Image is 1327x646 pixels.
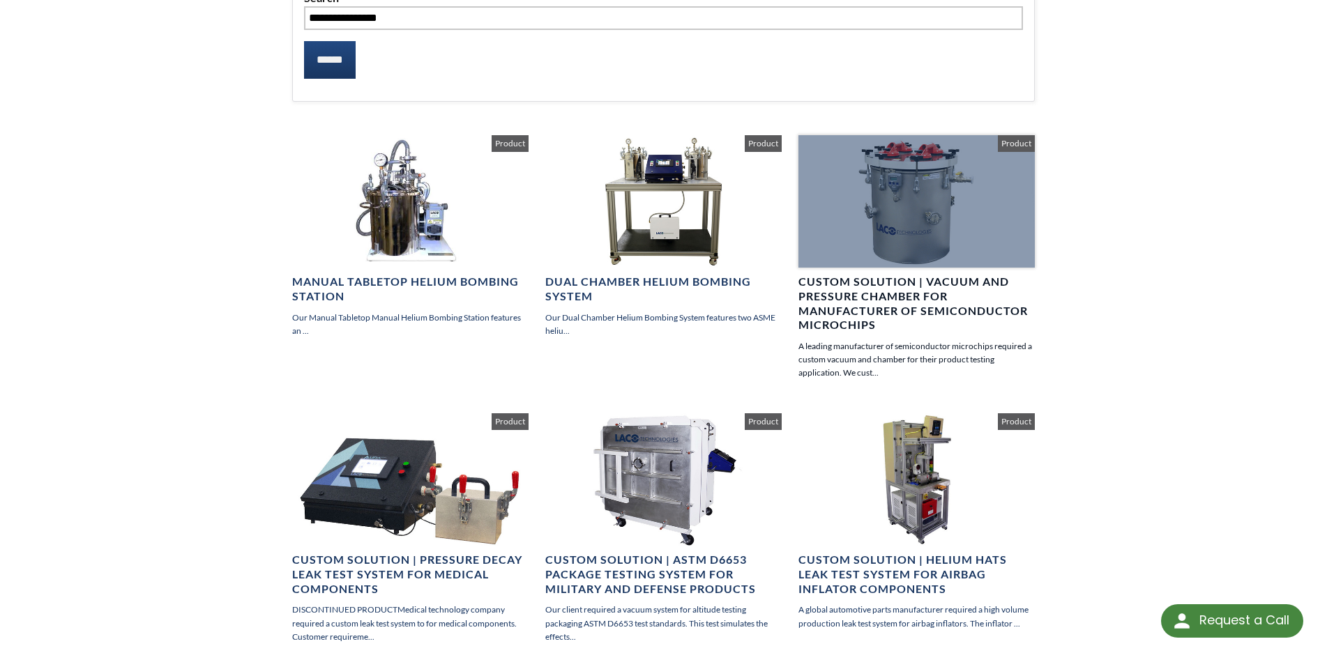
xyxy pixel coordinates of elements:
[545,311,782,337] p: Our Dual Chamber Helium Bombing System features two ASME heliu...
[998,135,1035,152] span: Product
[292,275,529,304] h4: Manual Tabletop Helium Bombing Station
[292,311,529,337] p: Our Manual Tabletop Manual Helium Bombing Station features an ...
[545,275,782,304] h4: Dual Chamber Helium Bombing System
[745,413,782,430] span: Product
[292,553,529,596] h4: Custom Solution | Pressure Decay Leak Test System for Medical Components
[292,413,529,643] a: Custom Solution | Pressure Decay Leak Test System for Medical Components DISCONTINUED PRODUCTMedi...
[545,413,782,643] a: Custom Solution | ASTM D6653 Package Testing System for Military and Defense Products Our client ...
[545,553,782,596] h4: Custom Solution | ASTM D6653 Package Testing System for Military and Defense Products
[1171,610,1193,632] img: round button
[798,603,1035,629] p: A global automotive parts manufacturer required a high volume production leak test system for air...
[798,413,1035,630] a: Custom Solution | Helium HATS Leak Test System for Airbag Inflator Components A global automotive...
[292,135,529,337] a: Manual Tabletop Helium Bombing Station Our Manual Tabletop Manual Helium Bombing Station features...
[998,413,1035,430] span: Product
[492,413,529,430] span: Product
[798,339,1035,380] p: A leading manufacturer of semiconductor microchips required a custom vacuum and chamber for their...
[798,135,1035,380] a: Custom Solution | Vacuum and Pressure Chamber for Manufacturer of Semiconductor Microchips A lead...
[492,135,529,152] span: Product
[292,603,529,643] p: DISCONTINUED PRODUCTMedical technology company required a custom leak test system to for medical ...
[545,135,782,337] a: Dual Chamber Helium Bombing System Our Dual Chamber Helium Bombing System features two ASME heliu...
[745,135,782,152] span: Product
[798,553,1035,596] h4: Custom Solution | Helium HATS Leak Test System for Airbag Inflator Components
[798,275,1035,332] h4: Custom Solution | Vacuum and Pressure Chamber for Manufacturer of Semiconductor Microchips
[1161,604,1303,638] div: Request a Call
[545,603,782,643] p: Our client required a vacuum system for altitude testing packaging ASTM D6653 test standards. Thi...
[1199,604,1289,636] div: Request a Call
